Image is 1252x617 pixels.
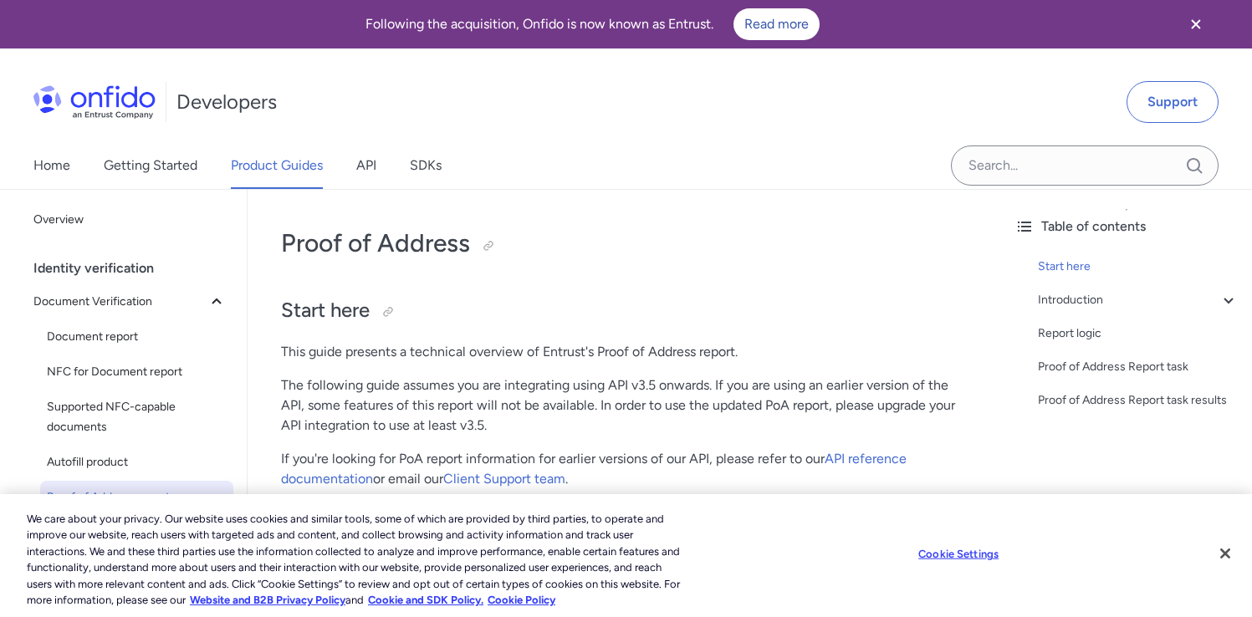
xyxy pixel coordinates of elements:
[410,142,442,189] a: SDKs
[47,327,227,347] span: Document report
[281,451,907,487] a: API reference documentation
[1127,81,1219,123] a: Support
[27,511,688,609] div: We care about your privacy. Our website uses cookies and similar tools, some of which are provide...
[231,142,323,189] a: Product Guides
[281,375,968,436] p: The following guide assumes you are integrating using API v3.5 onwards. If you are using an earli...
[281,342,968,362] p: This guide presents a technical overview of Entrust's Proof of Address report.
[104,142,197,189] a: Getting Started
[33,142,70,189] a: Home
[1038,390,1239,410] a: Proof of Address Report task results
[733,8,820,40] a: Read more
[47,397,227,437] span: Supported NFC-capable documents
[1207,535,1244,572] button: Close
[40,355,233,389] a: NFC for Document report
[1038,324,1239,344] a: Report logic
[443,471,565,487] a: Client Support team
[190,594,345,606] a: More information about our cookie policy., opens in a new tab
[33,252,240,285] div: Identity verification
[1186,14,1206,34] svg: Close banner
[40,320,233,354] a: Document report
[27,203,233,237] a: Overview
[33,85,156,119] img: Onfido Logo
[1038,257,1239,277] a: Start here
[47,487,227,507] span: Proof of Address report
[27,285,233,319] button: Document Verification
[281,449,968,489] p: If you're looking for PoA report information for earlier versions of our API, please refer to our...
[40,390,233,444] a: Supported NFC-capable documents
[1038,290,1239,310] a: Introduction
[47,362,227,382] span: NFC for Document report
[20,8,1165,40] div: Following the acquisition, Onfido is now known as Entrust.
[47,452,227,472] span: Autofill product
[951,145,1219,186] input: Onfido search input field
[1038,357,1239,377] a: Proof of Address Report task
[176,89,277,115] h1: Developers
[281,227,968,260] h1: Proof of Address
[488,594,555,606] a: Cookie Policy
[1165,3,1227,45] button: Close banner
[33,210,227,230] span: Overview
[40,446,233,479] a: Autofill product
[368,594,483,606] a: Cookie and SDK Policy.
[1014,217,1239,237] div: Table of contents
[40,481,233,514] a: Proof of Address report
[281,297,968,325] h2: Start here
[356,142,376,189] a: API
[907,538,1011,571] button: Cookie Settings
[33,292,207,312] span: Document Verification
